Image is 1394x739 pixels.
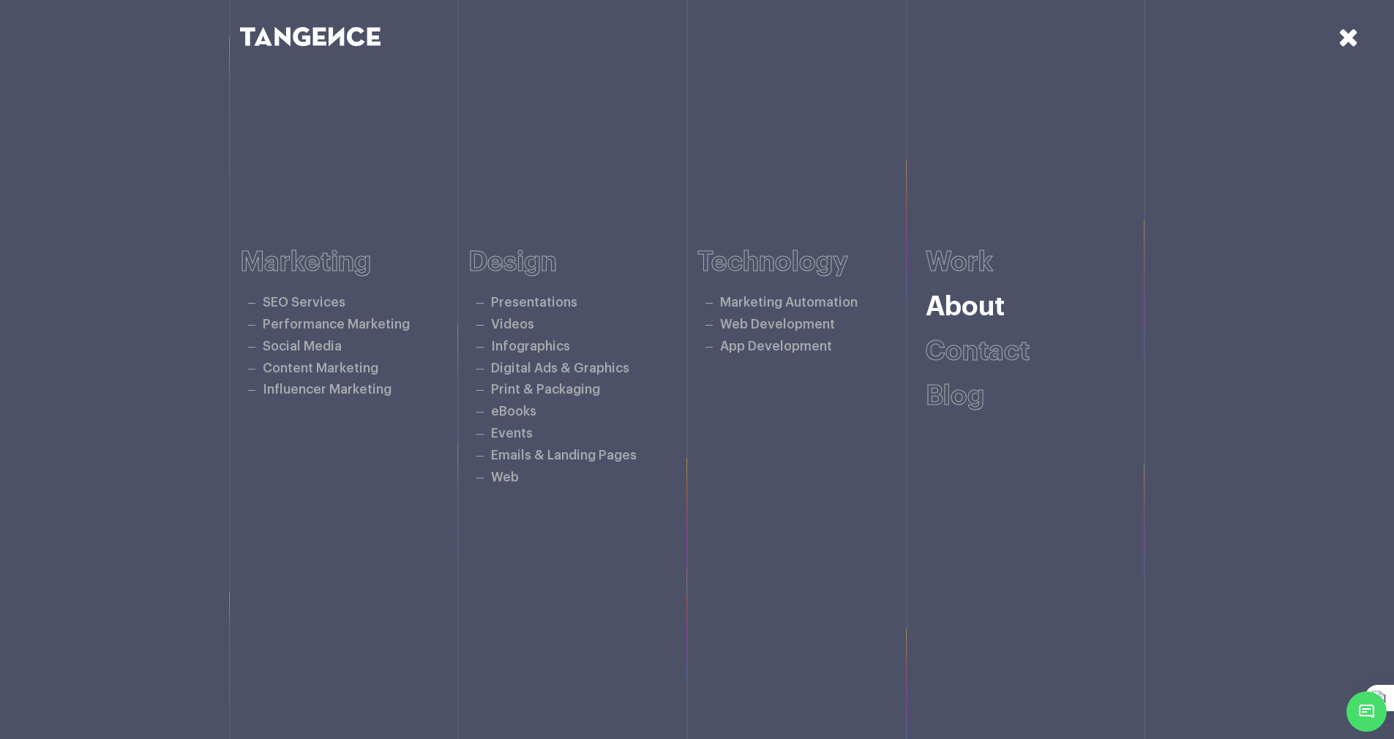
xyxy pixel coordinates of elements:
a: Digital Ads & Graphics [491,362,629,375]
a: About [926,293,1005,320]
a: Infographics [491,340,570,353]
h6: Design [468,247,697,277]
a: Marketing Automation [720,296,858,309]
a: Performance Marketing [263,318,410,331]
a: eBooks [491,405,536,418]
a: Presentations [491,296,577,309]
a: Web Development [720,318,835,331]
h6: Technology [697,247,926,277]
a: App Development [720,340,832,353]
a: Contact [926,338,1030,365]
a: Content Marketing [263,362,378,375]
a: SEO Services [263,296,345,309]
a: Videos [491,318,534,331]
a: Social Media [263,340,342,353]
a: Emails & Landing Pages [491,449,637,462]
a: Influencer Marketing [263,383,391,396]
a: Work [926,249,993,276]
a: Print & Packaging [491,383,600,396]
h6: Marketing [240,247,469,277]
a: Events [491,427,533,440]
span: Chat Widget [1346,691,1387,732]
a: Web [491,471,519,484]
a: Blog [926,383,984,410]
